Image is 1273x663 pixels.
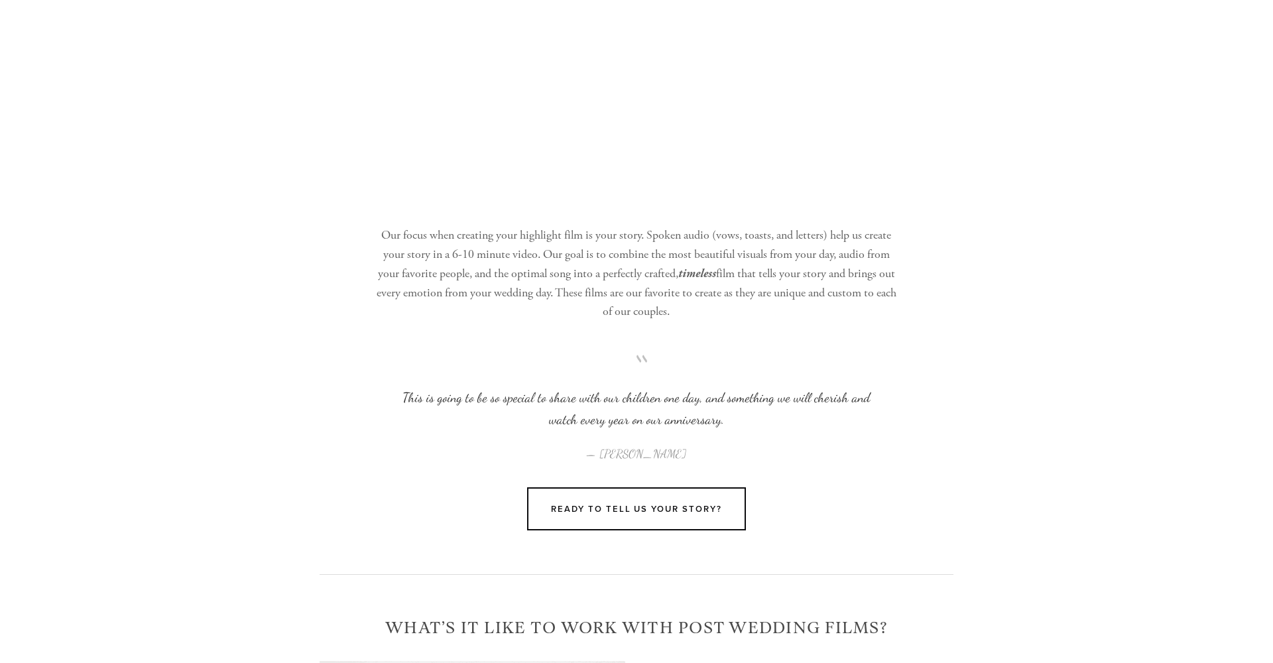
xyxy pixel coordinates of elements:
em: timeless [678,267,716,280]
a: Ready to tell us your story? [527,487,746,530]
blockquote: This is going to be so special to share with our children one day, and something we will cherish ... [395,365,877,431]
figcaption: — [PERSON_NAME] [395,431,877,465]
span: “ [395,365,877,387]
p: Our focus when creating your highlight film is your story. Spoken audio (vows, toasts, and letter... [374,226,898,322]
h2: What’s it like to work with Post Wedding films? [320,619,953,638]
